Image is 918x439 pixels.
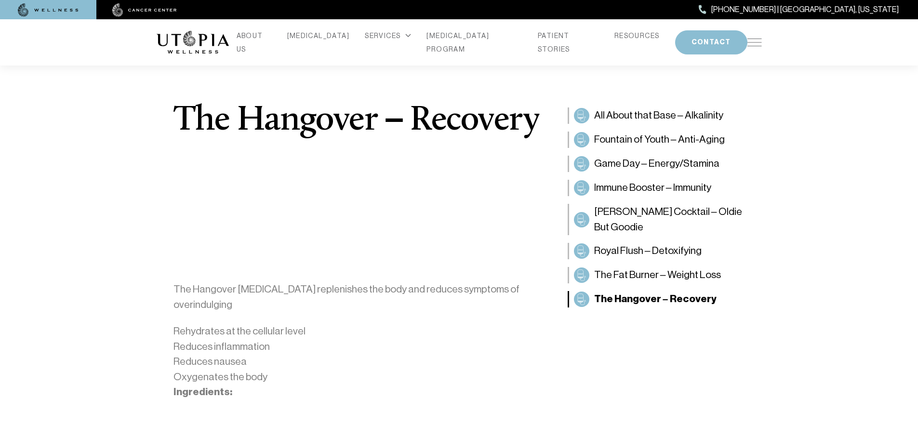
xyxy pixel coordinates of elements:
span: Immune Booster – Immunity [594,180,711,196]
img: Myer’s Cocktail – Oldie But Goodie [576,214,587,226]
span: Royal Flush – Detoxifying [594,243,702,259]
a: Fountain of Youth – Anti-AgingFountain of Youth – Anti-Aging [568,132,762,148]
span: The Fat Burner – Weight Loss [594,267,721,283]
p: The Hangover [MEDICAL_DATA] replenishes the body and reduces symptoms of overindulging [173,282,539,312]
span: Fountain of Youth – Anti-Aging [594,132,725,147]
img: The Hangover – Recovery [576,293,587,305]
a: The Fat Burner – Weight LossThe Fat Burner – Weight Loss [568,267,762,283]
img: logo [157,31,229,54]
span: Game Day – Energy/Stamina [594,156,719,172]
img: The Fat Burner – Weight Loss [576,269,587,281]
a: [MEDICAL_DATA] PROGRAM [426,29,522,56]
img: Game Day – Energy/Stamina [576,158,587,170]
li: Reduces nausea [173,354,539,370]
a: PATIENT STORIES [538,29,599,56]
h1: The Hangover – Recovery [173,104,539,138]
li: Oxygenates the body [173,370,539,385]
img: cancer center [112,3,177,17]
img: icon-hamburger [747,39,762,46]
span: [PHONE_NUMBER] | [GEOGRAPHIC_DATA], [US_STATE] [711,3,899,16]
li: Reduces inflammation [173,339,539,355]
img: All About that Base – Alkalinity [576,110,587,121]
a: Immune Booster – ImmunityImmune Booster – Immunity [568,180,762,196]
button: CONTACT [675,30,747,54]
li: Rehydrates at the cellular level [173,324,539,339]
a: [MEDICAL_DATA] [287,29,350,42]
strong: Ingredients: [173,386,232,398]
a: The Hangover – RecoveryThe Hangover – Recovery [568,291,762,307]
a: Game Day – Energy/StaminaGame Day – Energy/Stamina [568,156,762,172]
div: SERVICES [365,29,411,42]
a: ABOUT US [237,29,272,56]
img: wellness [18,3,79,17]
img: Immune Booster – Immunity [576,182,587,194]
a: RESOURCES [614,29,660,42]
img: Royal Flush – Detoxifying [576,245,587,257]
a: Royal Flush – DetoxifyingRoyal Flush – Detoxifying [568,243,762,259]
a: All About that Base – AlkalinityAll About that Base – Alkalinity [568,107,762,124]
span: [PERSON_NAME] Cocktail – Oldie But Goodie [594,204,757,235]
span: The Hangover – Recovery [594,292,717,307]
a: [PHONE_NUMBER] | [GEOGRAPHIC_DATA], [US_STATE] [699,3,899,16]
a: Myer’s Cocktail – Oldie But Goodie[PERSON_NAME] Cocktail – Oldie But Goodie [568,204,762,235]
img: Fountain of Youth – Anti-Aging [576,134,587,146]
span: All About that Base – Alkalinity [594,108,723,123]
